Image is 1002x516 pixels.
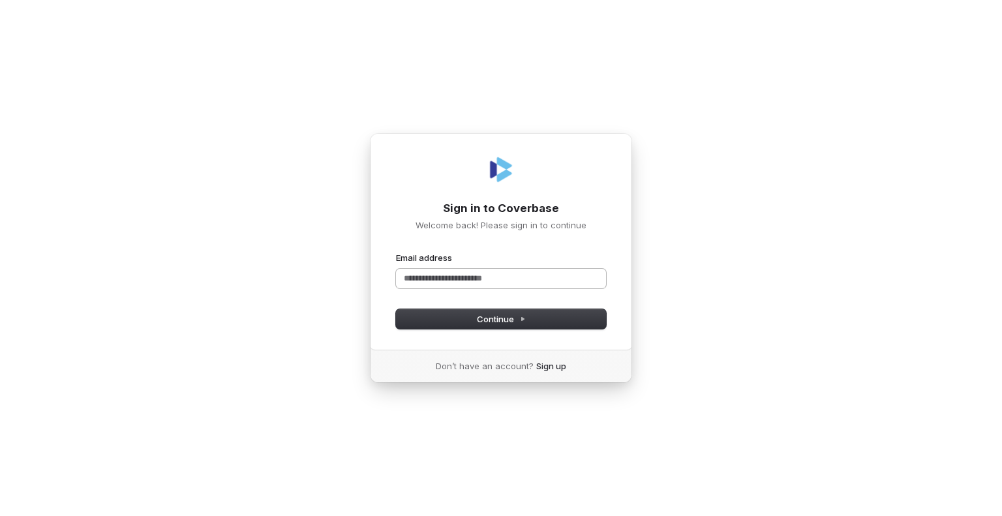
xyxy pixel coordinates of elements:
h1: Sign in to Coverbase [396,201,606,217]
label: Email address [396,252,452,264]
img: Coverbase [485,154,517,185]
button: Continue [396,309,606,329]
p: Welcome back! Please sign in to continue [396,219,606,231]
span: Continue [477,313,526,325]
a: Sign up [536,360,566,372]
span: Don’t have an account? [436,360,534,372]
